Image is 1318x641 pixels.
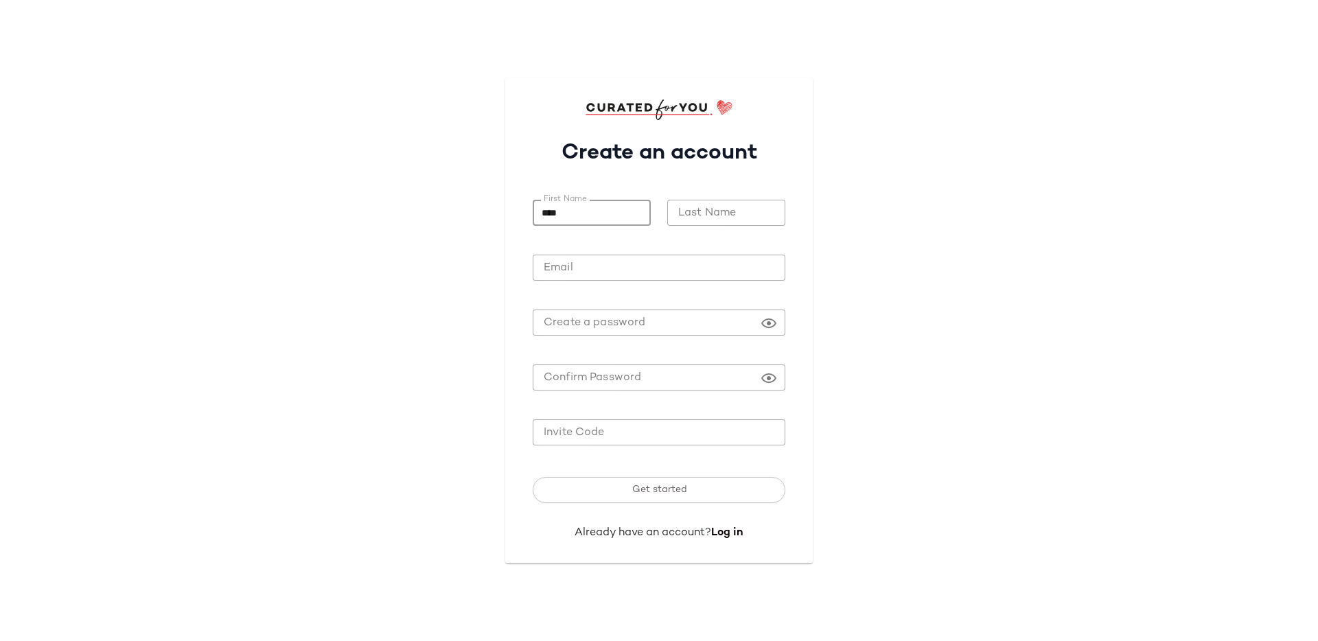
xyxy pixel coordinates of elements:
[533,477,785,503] button: Get started
[533,120,785,178] h1: Create an account
[631,485,686,496] span: Get started
[586,100,733,120] img: cfy_login_logo.DGdB1djN.svg
[575,527,711,539] span: Already have an account?
[711,527,743,539] a: Log in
